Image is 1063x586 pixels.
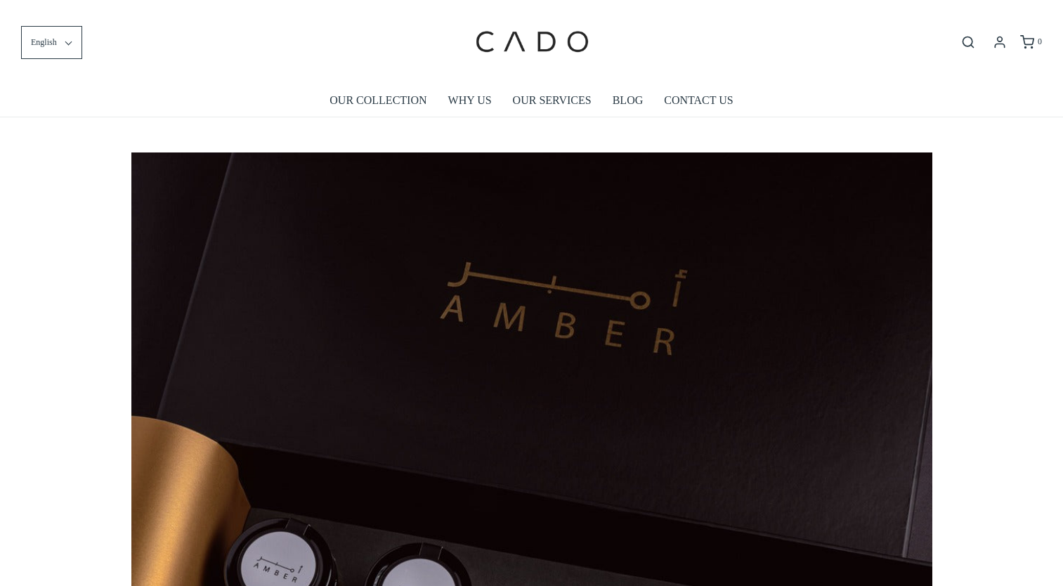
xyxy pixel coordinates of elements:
a: 0 [1019,35,1042,49]
a: CONTACT US [664,84,733,117]
span: 0 [1038,37,1042,46]
span: English [31,36,57,49]
button: English [21,26,82,59]
button: Open search bar [956,34,981,50]
a: WHY US [448,84,492,117]
a: OUR SERVICES [513,84,592,117]
img: cadogifting [471,11,591,74]
a: BLOG [613,84,644,117]
a: OUR COLLECTION [330,84,426,117]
